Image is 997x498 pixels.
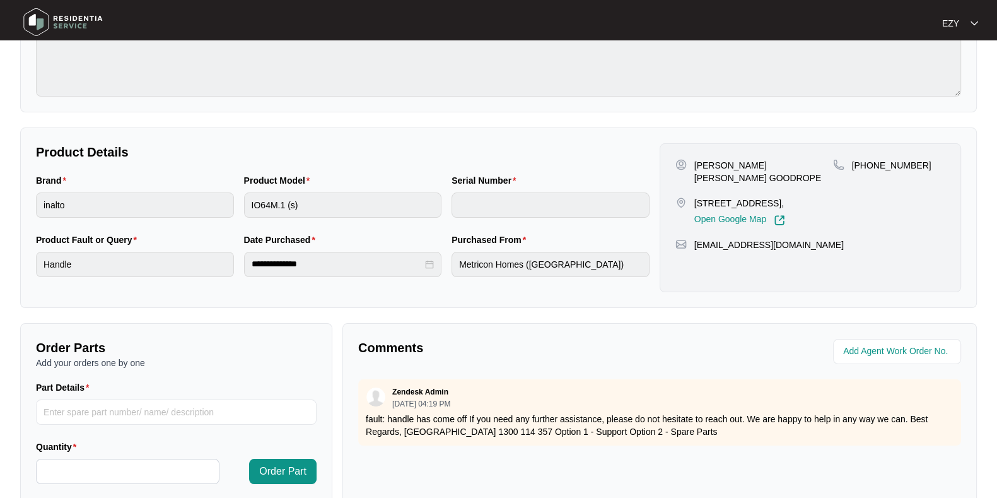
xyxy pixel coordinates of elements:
input: Part Details [36,400,317,425]
p: fault: handle has come off If you need any further assistance, please do not hesitate to reach ou... [366,413,953,438]
input: Serial Number [452,193,650,218]
p: [EMAIL_ADDRESS][DOMAIN_NAME] [694,239,844,251]
label: Serial Number [452,174,521,187]
input: Add Agent Work Order No. [843,344,953,359]
p: Add your orders one by one [36,357,317,369]
img: dropdown arrow [971,20,978,27]
p: Zendesk Admin [392,387,448,397]
input: Date Purchased [252,258,423,271]
p: Order Parts [36,339,317,357]
textarea: fault: handle has come off [36,11,961,97]
label: Quantity [36,441,81,453]
input: Product Model [244,193,442,218]
label: Brand [36,174,71,187]
p: Comments [358,339,651,357]
img: user-pin [675,159,687,170]
img: map-pin [675,197,687,208]
img: map-pin [833,159,844,170]
img: residentia service logo [19,3,107,41]
p: [PHONE_NUMBER] [852,159,931,172]
label: Part Details [36,381,95,394]
p: EZY [942,17,959,30]
a: Open Google Map [694,215,785,226]
p: [PERSON_NAME] [PERSON_NAME] GOODROPE [694,159,833,184]
input: Brand [36,193,234,218]
span: Order Part [259,464,306,479]
label: Purchased From [452,234,531,246]
p: [DATE] 04:19 PM [392,400,450,408]
p: Product Details [36,143,650,161]
label: Product Model [244,174,315,187]
input: Product Fault or Query [36,252,234,277]
label: Date Purchased [244,234,320,246]
img: user.svg [366,388,385,406]
button: Order Part [249,459,317,484]
img: Link-External [774,215,785,226]
img: map-pin [675,239,687,250]
input: Purchased From [452,252,650,277]
label: Product Fault or Query [36,234,142,246]
p: [STREET_ADDRESS], [694,197,785,210]
input: Quantity [37,459,219,483]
